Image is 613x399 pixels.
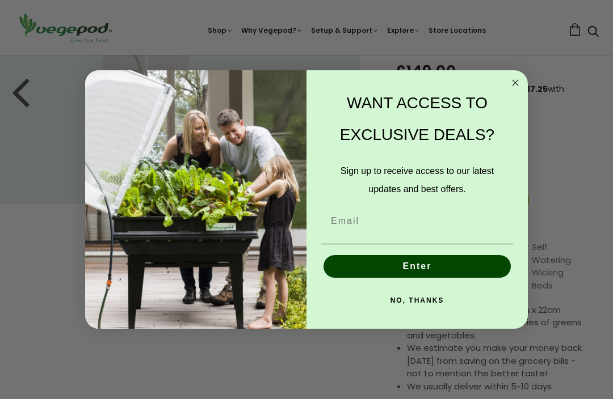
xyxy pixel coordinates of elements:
[321,244,513,244] img: underline
[340,94,494,143] span: WANT ACCESS TO EXCLUSIVE DEALS?
[324,255,511,278] button: Enter
[341,166,494,194] span: Sign up to receive access to our latest updates and best offers.
[85,70,306,329] img: e9d03583-1bb1-490f-ad29-36751b3212ff.jpeg
[509,76,522,90] button: Close dialog
[321,210,513,232] input: Email
[321,289,513,312] button: NO, THANKS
